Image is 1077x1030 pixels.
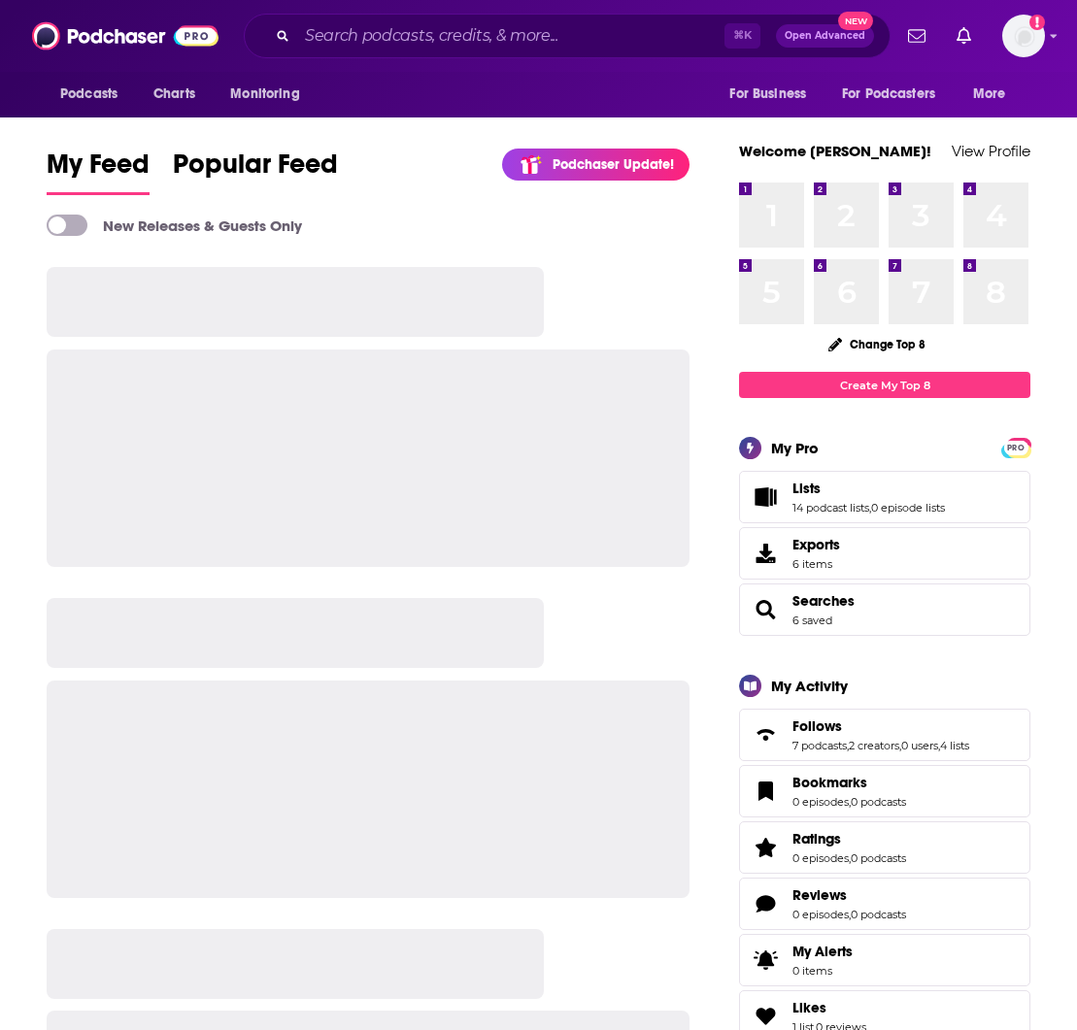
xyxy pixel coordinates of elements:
[938,739,940,752] span: ,
[949,19,979,52] a: Show notifications dropdown
[1002,15,1045,57] span: Logged in as CookbookCarrie
[739,471,1030,523] span: Lists
[817,332,937,356] button: Change Top 8
[792,480,945,497] a: Lists
[173,148,338,195] a: Popular Feed
[1004,441,1027,455] span: PRO
[724,23,760,49] span: ⌘ K
[746,596,785,623] a: Searches
[871,501,945,515] a: 0 episode lists
[230,81,299,108] span: Monitoring
[173,148,338,192] span: Popular Feed
[217,76,324,113] button: open menu
[746,721,785,748] a: Follows
[792,501,869,515] a: 14 podcast lists
[940,739,969,752] a: 4 lists
[739,821,1030,874] span: Ratings
[716,76,830,113] button: open menu
[869,501,871,515] span: ,
[792,717,969,735] a: Follows
[838,12,873,30] span: New
[47,215,302,236] a: New Releases & Guests Only
[297,20,724,51] input: Search podcasts, credits, & more...
[792,851,849,865] a: 0 episodes
[739,142,931,160] a: Welcome [PERSON_NAME]!
[792,964,853,978] span: 0 items
[792,774,867,791] span: Bookmarks
[771,677,848,695] div: My Activity
[901,739,938,752] a: 0 users
[851,851,906,865] a: 0 podcasts
[792,795,849,809] a: 0 episodes
[746,890,785,917] a: Reviews
[829,76,963,113] button: open menu
[792,886,847,904] span: Reviews
[1029,15,1045,30] svg: Add a profile image
[851,795,906,809] a: 0 podcasts
[776,24,874,48] button: Open AdvancedNew
[792,774,906,791] a: Bookmarks
[746,483,785,511] a: Lists
[771,439,819,457] div: My Pro
[32,17,219,54] img: Podchaser - Follow, Share and Rate Podcasts
[792,830,906,847] a: Ratings
[792,536,840,553] span: Exports
[792,592,855,610] a: Searches
[739,527,1030,580] a: Exports
[746,947,785,974] span: My Alerts
[746,834,785,861] a: Ratings
[792,886,906,904] a: Reviews
[739,709,1030,761] span: Follows
[153,81,195,108] span: Charts
[847,739,849,752] span: ,
[792,717,842,735] span: Follows
[792,830,841,847] span: Ratings
[959,76,1030,113] button: open menu
[1002,15,1045,57] img: User Profile
[1002,15,1045,57] button: Show profile menu
[792,739,847,752] a: 7 podcasts
[47,148,150,192] span: My Feed
[1004,440,1027,454] a: PRO
[792,557,840,571] span: 6 items
[244,14,891,58] div: Search podcasts, credits, & more...
[792,999,826,1016] span: Likes
[739,765,1030,817] span: Bookmarks
[739,583,1030,636] span: Searches
[746,540,785,567] span: Exports
[792,480,821,497] span: Lists
[842,81,935,108] span: For Podcasters
[849,851,851,865] span: ,
[553,156,674,173] p: Podchaser Update!
[785,31,865,41] span: Open Advanced
[141,76,207,113] a: Charts
[739,878,1030,930] span: Reviews
[792,908,849,921] a: 0 episodes
[729,81,806,108] span: For Business
[849,795,851,809] span: ,
[746,778,785,805] a: Bookmarks
[739,372,1030,398] a: Create My Top 8
[47,148,150,195] a: My Feed
[899,739,901,752] span: ,
[849,908,851,921] span: ,
[47,76,143,113] button: open menu
[739,934,1030,986] a: My Alerts
[952,142,1030,160] a: View Profile
[792,943,853,960] span: My Alerts
[792,614,832,627] a: 6 saved
[851,908,906,921] a: 0 podcasts
[60,81,118,108] span: Podcasts
[900,19,933,52] a: Show notifications dropdown
[973,81,1006,108] span: More
[849,739,899,752] a: 2 creators
[746,1003,785,1030] a: Likes
[792,999,866,1016] a: Likes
